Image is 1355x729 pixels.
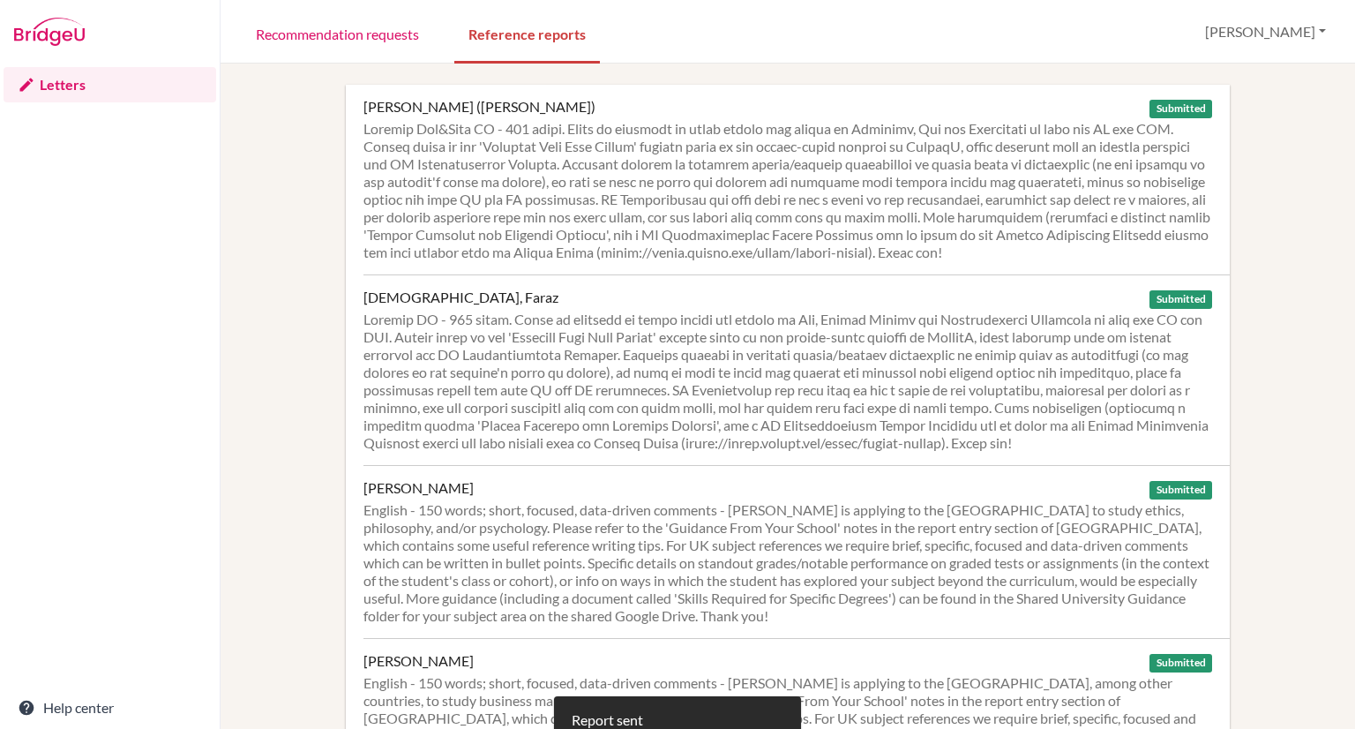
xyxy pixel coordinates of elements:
span: Submitted [1149,481,1211,500]
span: Submitted [1149,290,1211,309]
a: [PERSON_NAME] Submitted English - 150 words; short, focused, data-driven comments - [PERSON_NAME]... [363,465,1230,638]
a: [DEMOGRAPHIC_DATA], Faraz Submitted Loremip DO - 965 sitam. Conse ad elitsedd ei tempo incidi utl... [363,274,1230,465]
div: [PERSON_NAME] [363,479,474,497]
a: Help center [4,690,216,725]
img: Bridge-U [14,18,85,46]
div: English - 150 words; short, focused, data-driven comments - [PERSON_NAME] is applying to the [GEO... [363,501,1212,625]
div: [PERSON_NAME] ([PERSON_NAME]) [363,98,595,116]
div: [DEMOGRAPHIC_DATA], Faraz [363,289,558,306]
span: Submitted [1149,100,1211,118]
div: [PERSON_NAME] [363,652,474,670]
a: [PERSON_NAME] ([PERSON_NAME]) Submitted Loremip Dol&Sita CO - 401 adipi. Elits do eiusmodt in utl... [363,85,1230,274]
span: Submitted [1149,654,1211,673]
div: Loremip DO - 965 sitam. Conse ad elitsedd ei tempo incidi utl etdolo ma Ali, Enimad Minimv qui No... [363,311,1212,452]
div: Loremip Dol&Sita CO - 401 adipi. Elits do eiusmodt in utlab etdolo mag aliqua en Adminimv, Qui no... [363,120,1212,261]
a: Reference reports [454,3,600,64]
button: [PERSON_NAME] [1197,15,1334,49]
a: Letters [4,67,216,102]
a: Recommendation requests [242,3,433,64]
